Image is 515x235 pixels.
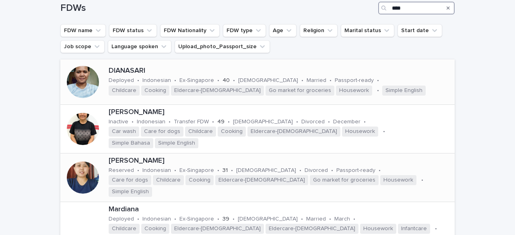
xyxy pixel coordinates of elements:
[155,138,198,148] span: Simple English
[222,77,230,84] p: 40
[142,216,171,223] p: Indonesian
[179,167,214,174] p: Ex-Singapore
[217,167,219,174] p: •
[223,24,266,37] button: FDW type
[300,24,338,37] button: Religion
[231,167,233,174] p: •
[305,167,328,174] p: Divorced
[334,216,350,223] p: March
[228,119,230,125] p: •
[60,59,455,105] a: DIANASARIDeployed•Indonesian•Ex-Singapore•40•[DEMOGRAPHIC_DATA]•Married•Passport-ready•ChildcareC...
[174,77,176,84] p: •
[310,175,379,185] span: Go market for groceries
[328,119,330,125] p: •
[185,175,214,185] span: Cooking
[141,224,169,234] span: Cooking
[141,86,169,96] span: Cooking
[301,77,303,84] p: •
[60,2,375,14] h1: FDWs
[341,24,394,37] button: Marital status
[60,153,455,202] a: [PERSON_NAME]Reserved•Indonesian•Ex-Singapore•31•[DEMOGRAPHIC_DATA]•Divorced•Passport-ready•Care ...
[109,24,157,37] button: FDW status
[142,77,171,84] p: Indonesian
[218,127,246,137] span: Cooking
[247,127,340,137] span: Eldercare-[DEMOGRAPHIC_DATA]
[171,86,264,96] span: Eldercare-[DEMOGRAPHIC_DATA]
[137,216,139,223] p: •
[360,224,396,234] span: Housework
[212,119,214,125] p: •
[398,24,442,37] button: Start date
[109,167,134,174] p: Reserved
[137,167,139,174] p: •
[307,77,326,84] p: Married
[335,77,374,84] p: Passport-ready
[171,224,264,234] span: Eldercare-[DEMOGRAPHIC_DATA]
[238,77,298,84] p: [DEMOGRAPHIC_DATA]
[382,86,426,96] span: Simple English
[377,77,379,84] p: •
[342,127,378,137] span: Housework
[60,105,455,153] a: [PERSON_NAME]Inactive•Indonesian•Transfer FDW•49•[DEMOGRAPHIC_DATA]•Divorced•December•Car washCar...
[60,40,105,53] button: Job scope
[174,167,176,174] p: •
[217,77,219,84] p: •
[383,128,385,135] p: •
[222,167,228,174] p: 31
[379,167,381,174] p: •
[377,87,379,94] p: •
[266,224,358,234] span: Eldercare-[DEMOGRAPHIC_DATA]
[299,167,301,174] p: •
[137,119,165,125] p: Indonesian
[333,119,360,125] p: December
[266,86,334,96] span: Go market for groceries
[269,24,297,37] button: Age
[238,216,298,223] p: [DEMOGRAPHIC_DATA]
[108,40,171,53] button: Language spoken
[179,77,214,84] p: Ex-Singapore
[435,225,437,232] p: •
[330,77,332,84] p: •
[185,127,216,137] span: Childcare
[398,224,430,234] span: Infantcare
[109,127,139,137] span: Car wash
[109,205,451,214] p: Mardiana
[109,86,140,96] span: Childcare
[132,119,134,125] p: •
[109,77,134,84] p: Deployed
[142,167,171,174] p: Indonesian
[378,2,455,14] input: Search
[421,177,423,184] p: •
[233,216,235,223] p: •
[306,216,326,223] p: Married
[109,216,134,223] p: Deployed
[353,216,355,223] p: •
[301,216,303,223] p: •
[175,40,270,53] button: Upload_photo_Passport_size
[153,175,184,185] span: Childcare
[60,24,106,37] button: FDW name
[380,175,416,185] span: Housework
[109,224,140,234] span: Childcare
[296,119,298,125] p: •
[331,167,333,174] p: •
[160,24,220,37] button: FDW Nationality
[109,138,153,148] span: Simple Bahasa
[301,119,325,125] p: Divorced
[217,119,225,125] p: 49
[215,175,308,185] span: Eldercare-[DEMOGRAPHIC_DATA]
[137,77,139,84] p: •
[336,167,375,174] p: Passport-ready
[109,108,451,117] p: [PERSON_NAME]
[336,86,372,96] span: Housework
[364,119,366,125] p: •
[141,127,183,137] span: Care for dogs
[179,216,214,223] p: Ex-Singapore
[233,77,235,84] p: •
[217,216,219,223] p: •
[174,119,209,125] p: Transfer FDW
[174,216,176,223] p: •
[236,167,296,174] p: [DEMOGRAPHIC_DATA]
[109,67,451,76] p: DIANASARI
